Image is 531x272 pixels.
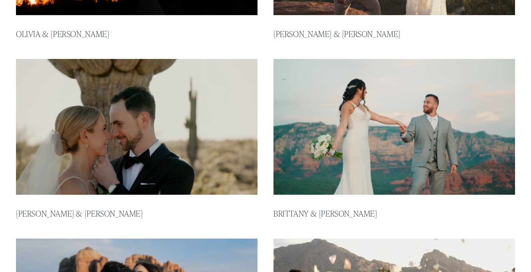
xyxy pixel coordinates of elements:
a: [PERSON_NAME] & [PERSON_NAME] [16,208,143,219]
a: Brittany & [PERSON_NAME] [273,208,377,219]
img: Catherine &amp; Patrick [15,58,259,196]
a: Olivia & [PERSON_NAME] [16,28,109,39]
a: [PERSON_NAME] & [PERSON_NAME] [273,28,400,39]
img: Brittany &amp; Anthony [272,58,516,196]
